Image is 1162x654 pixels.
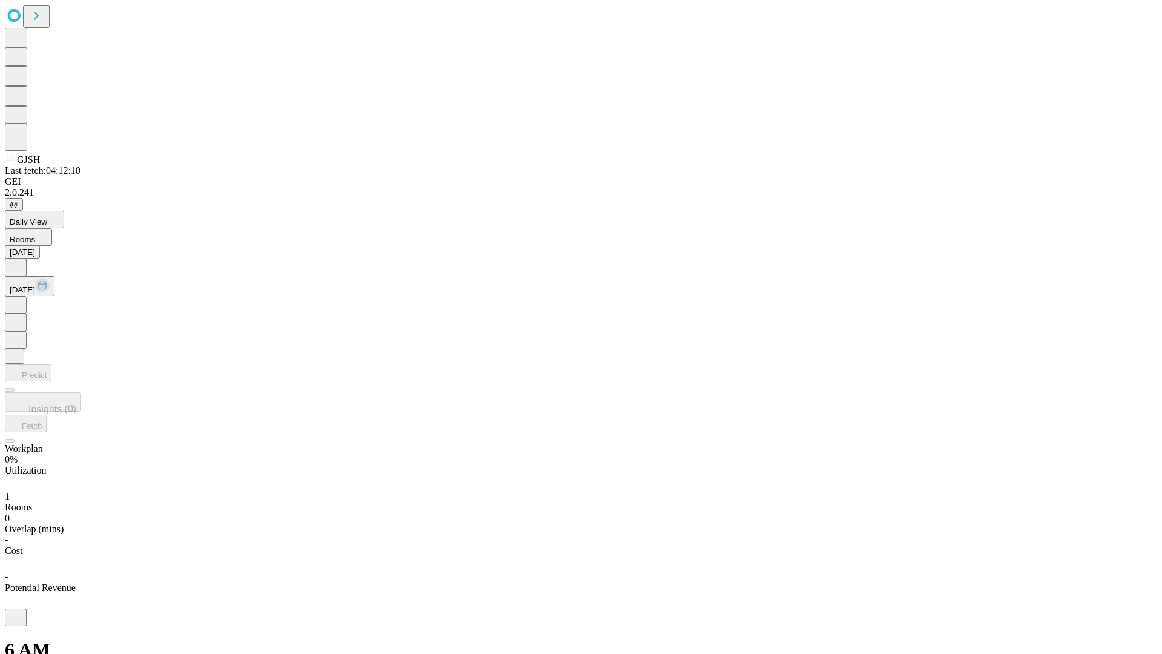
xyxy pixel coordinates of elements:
button: Fetch [5,415,47,432]
button: Rooms [5,228,52,246]
span: Last fetch: 04:12:10 [5,165,80,176]
span: Daily View [10,217,47,226]
span: Overlap (mins) [5,524,64,534]
button: Predict [5,364,51,381]
div: 2.0.241 [5,187,1157,198]
span: Cost [5,546,22,556]
button: Daily View [5,211,64,228]
span: 0% [5,454,18,464]
button: [DATE] [5,246,40,259]
span: Rooms [10,235,35,244]
span: 0 [5,513,10,523]
button: @ [5,198,23,211]
button: Insights (0) [5,392,81,412]
div: GEI [5,176,1157,187]
button: [DATE] [5,276,54,296]
span: @ [10,200,18,209]
span: Potential Revenue [5,583,76,593]
span: [DATE] [10,285,35,294]
span: GJSH [17,154,40,165]
span: Rooms [5,502,32,512]
span: Workplan [5,443,43,454]
span: Insights (0) [28,404,76,414]
span: 1 [5,491,10,501]
span: - [5,572,8,582]
span: Utilization [5,465,46,475]
span: - [5,535,8,545]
